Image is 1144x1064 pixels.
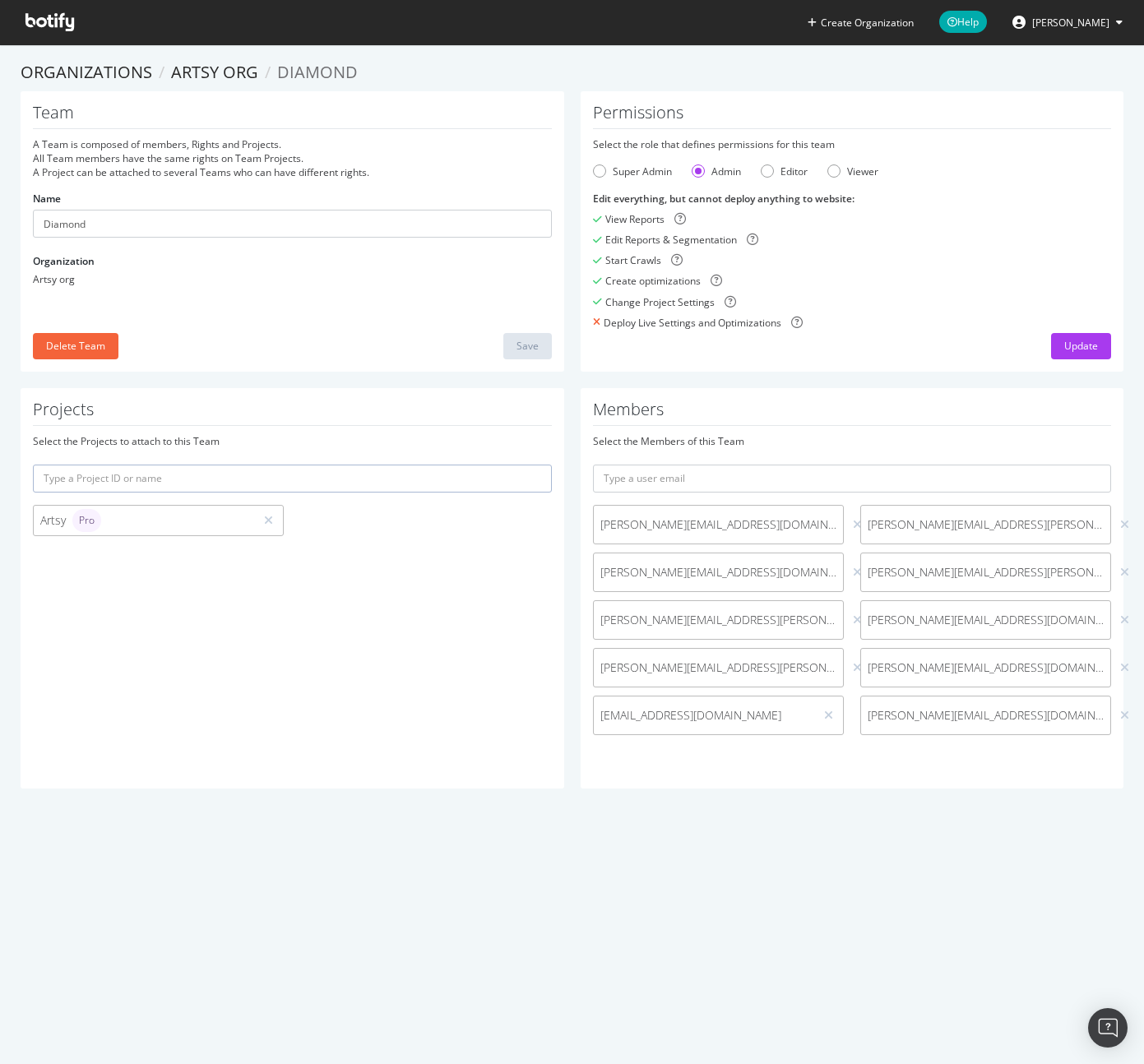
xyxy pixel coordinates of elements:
[593,400,1112,426] h1: Members
[33,254,95,268] label: Organization
[600,707,808,724] span: [EMAIL_ADDRESS][DOMAIN_NAME]
[40,509,248,532] div: Artsy
[600,564,836,581] span: [PERSON_NAME][EMAIL_ADDRESS][DOMAIN_NAME]
[593,104,1112,129] h1: Permissions
[33,333,118,359] button: Delete Team
[604,316,781,330] div: Deploy Live Settings and Optimizations
[33,104,552,129] h1: Team
[593,164,672,178] div: Super Admin
[33,137,552,179] div: A Team is composed of members, Rights and Projects. All Team members have the same rights on Team...
[33,192,61,206] label: Name
[711,164,741,178] div: Admin
[33,210,552,238] input: Name
[605,253,661,267] div: Start Crawls
[516,339,539,353] div: Save
[593,192,1112,206] div: Edit everything, but cannot deploy anything to website :
[847,164,878,178] div: Viewer
[780,164,808,178] div: Editor
[33,400,552,426] h1: Projects
[605,212,665,226] div: View Reports
[692,164,741,178] div: Admin
[1088,1008,1128,1048] div: Open Intercom Messenger
[868,564,1104,581] span: [PERSON_NAME][EMAIL_ADDRESS][PERSON_NAME][DOMAIN_NAME]
[1032,16,1109,30] span: Jenna Poczik
[807,15,915,30] button: Create Organization
[33,272,552,286] div: Artsy org
[613,164,672,178] div: Super Admin
[593,465,1112,493] input: Type a user email
[827,164,878,178] div: Viewer
[605,233,737,247] div: Edit Reports & Segmentation
[868,707,1104,724] span: [PERSON_NAME][EMAIL_ADDRESS][DOMAIN_NAME]
[277,61,358,83] span: Diamond
[600,516,836,533] span: [PERSON_NAME][EMAIL_ADDRESS][DOMAIN_NAME]
[605,274,701,288] div: Create optimizations
[21,61,1123,85] ol: breadcrumbs
[1064,339,1098,353] div: Update
[33,434,552,448] div: Select the Projects to attach to this Team
[21,61,152,83] a: Organizations
[593,137,1112,151] div: Select the role that defines permissions for this team
[868,659,1104,676] span: [PERSON_NAME][EMAIL_ADDRESS][DOMAIN_NAME]
[1051,333,1111,359] button: Update
[33,465,552,493] input: Type a Project ID or name
[79,516,95,525] span: Pro
[46,339,105,353] div: Delete Team
[868,612,1104,628] span: [PERSON_NAME][EMAIL_ADDRESS][DOMAIN_NAME]
[593,434,1112,448] div: Select the Members of this Team
[761,164,808,178] div: Editor
[600,612,836,628] span: [PERSON_NAME][EMAIL_ADDRESS][PERSON_NAME][DOMAIN_NAME]
[72,509,101,532] div: brand label
[171,61,258,83] a: Artsy org
[600,659,836,676] span: [PERSON_NAME][EMAIL_ADDRESS][PERSON_NAME][DOMAIN_NAME]
[868,516,1104,533] span: [PERSON_NAME][EMAIL_ADDRESS][PERSON_NAME][DOMAIN_NAME]
[503,333,552,359] button: Save
[999,9,1136,35] button: [PERSON_NAME]
[605,295,715,309] div: Change Project Settings
[939,11,987,33] span: Help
